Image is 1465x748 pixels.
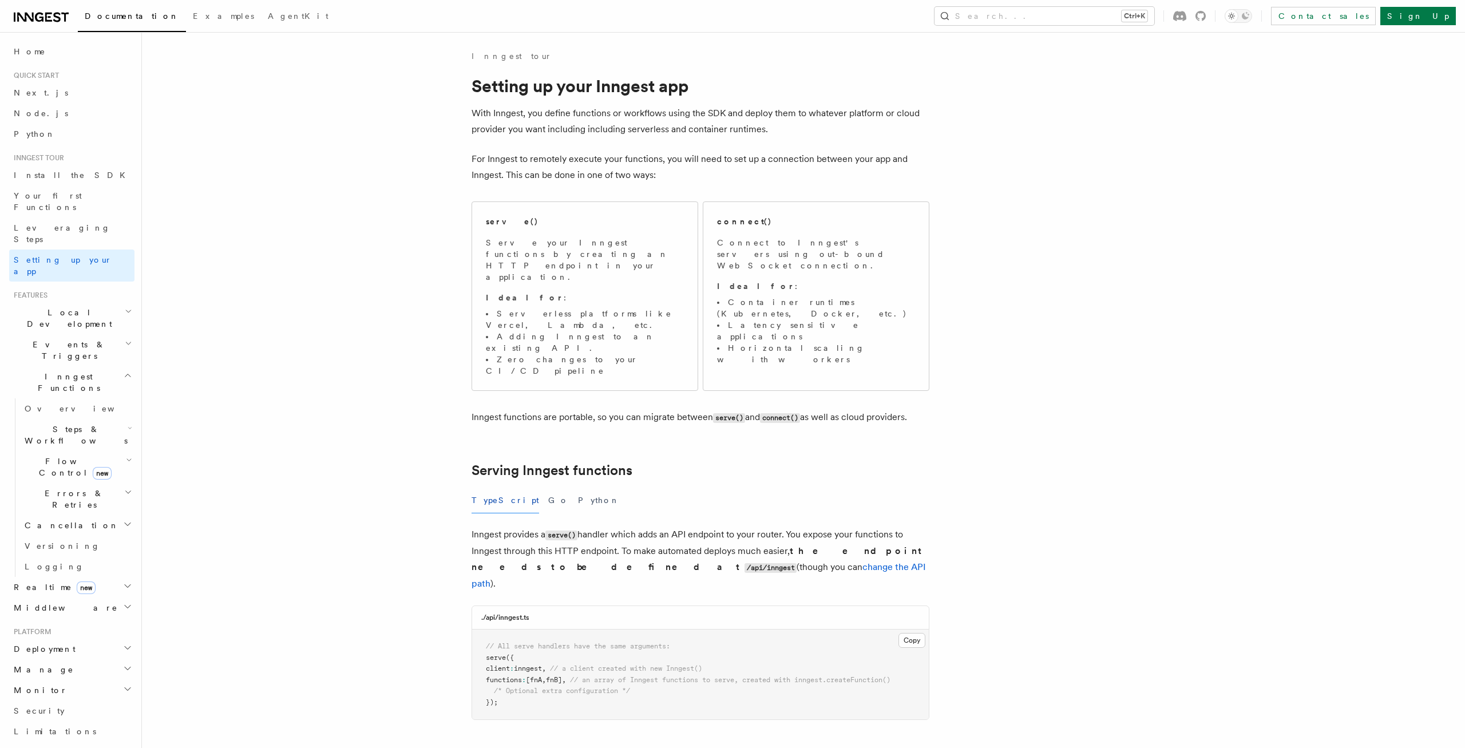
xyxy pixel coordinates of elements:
h2: connect() [717,216,772,227]
h1: Setting up your Inngest app [472,76,929,96]
button: Realtimenew [9,577,134,597]
span: Realtime [9,581,96,593]
code: /api/inngest [745,563,797,573]
strong: Ideal for [717,282,795,291]
p: : [717,280,915,292]
a: Inngest tour [472,50,552,62]
code: serve() [545,531,577,540]
span: functions [486,676,522,684]
span: Logging [25,562,84,571]
span: // a client created with new Inngest() [550,664,702,672]
span: // All serve handlers have the same arguments: [486,642,670,650]
span: Monitor [9,684,68,696]
li: Container runtimes (Kubernetes, Docker, etc.) [717,296,915,319]
span: : [510,664,514,672]
span: Setting up your app [14,255,112,276]
p: With Inngest, you define functions or workflows using the SDK and deploy them to whatever platfor... [472,105,929,137]
span: ({ [506,654,514,662]
span: Examples [193,11,254,21]
span: Limitations [14,727,96,736]
span: }); [486,698,498,706]
a: Install the SDK [9,165,134,185]
a: Serving Inngest functions [472,462,632,478]
span: : [522,676,526,684]
span: AgentKit [268,11,328,21]
li: Serverless platforms like Vercel, Lambda, etc. [486,308,684,331]
button: Monitor [9,680,134,700]
button: Copy [898,633,925,648]
code: serve() [713,413,745,423]
h2: serve() [486,216,539,227]
a: Setting up your app [9,250,134,282]
p: Connect to Inngest's servers using out-bound WebSocket connection. [717,237,915,271]
a: Python [9,124,134,144]
button: Middleware [9,597,134,618]
a: Logging [20,556,134,577]
span: [fnA [526,676,542,684]
button: Python [578,488,620,513]
span: Python [14,129,56,138]
span: // an array of Inngest functions to serve, created with inngest.createFunction() [570,676,890,684]
span: Quick start [9,71,59,80]
span: Manage [9,664,74,675]
a: Sign Up [1380,7,1456,25]
span: new [77,581,96,594]
span: Versioning [25,541,100,551]
li: Adding Inngest to an existing API. [486,331,684,354]
span: Security [14,706,65,715]
a: Security [9,700,134,721]
span: , [542,676,546,684]
span: Features [9,291,47,300]
a: Contact sales [1271,7,1376,25]
a: Your first Functions [9,185,134,217]
a: AgentKit [261,3,335,31]
span: Overview [25,404,142,413]
span: Flow Control [20,456,126,478]
span: /* Optional extra configuration */ [494,687,630,695]
button: Cancellation [20,515,134,536]
button: Manage [9,659,134,680]
li: Zero changes to your CI/CD pipeline [486,354,684,377]
button: Events & Triggers [9,334,134,366]
a: Versioning [20,536,134,556]
span: Cancellation [20,520,119,531]
span: Home [14,46,46,57]
span: Errors & Retries [20,488,124,510]
button: Toggle dark mode [1225,9,1252,23]
button: Search...Ctrl+K [935,7,1154,25]
span: fnB] [546,676,562,684]
span: Inngest tour [9,153,64,163]
button: Inngest Functions [9,366,134,398]
a: Home [9,41,134,62]
button: Steps & Workflows [20,419,134,451]
span: Deployment [9,643,76,655]
p: Serve your Inngest functions by creating an HTTP endpoint in your application. [486,237,684,283]
button: TypeScript [472,488,539,513]
button: Flow Controlnew [20,451,134,483]
span: inngest [514,664,542,672]
a: Next.js [9,82,134,103]
span: Inngest Functions [9,371,124,394]
code: connect() [760,413,800,423]
a: Overview [20,398,134,419]
span: client [486,664,510,672]
li: Horizontal scaling with workers [717,342,915,365]
span: Install the SDK [14,171,132,180]
span: Steps & Workflows [20,424,128,446]
button: Go [548,488,569,513]
a: Node.js [9,103,134,124]
p: : [486,292,684,303]
span: Your first Functions [14,191,82,212]
span: Node.js [14,109,68,118]
a: serve()Serve your Inngest functions by creating an HTTP endpoint in your application.Ideal for:Se... [472,201,698,391]
p: Inngest provides a handler which adds an API endpoint to your router. You expose your functions t... [472,527,929,592]
a: Limitations [9,721,134,742]
a: connect()Connect to Inngest's servers using out-bound WebSocket connection.Ideal for:Container ru... [703,201,929,391]
span: Platform [9,627,52,636]
span: , [562,676,566,684]
h3: ./api/inngest.ts [481,613,529,622]
p: For Inngest to remotely execute your functions, you will need to set up a connection between your... [472,151,929,183]
span: Documentation [85,11,179,21]
a: Documentation [78,3,186,32]
button: Errors & Retries [20,483,134,515]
